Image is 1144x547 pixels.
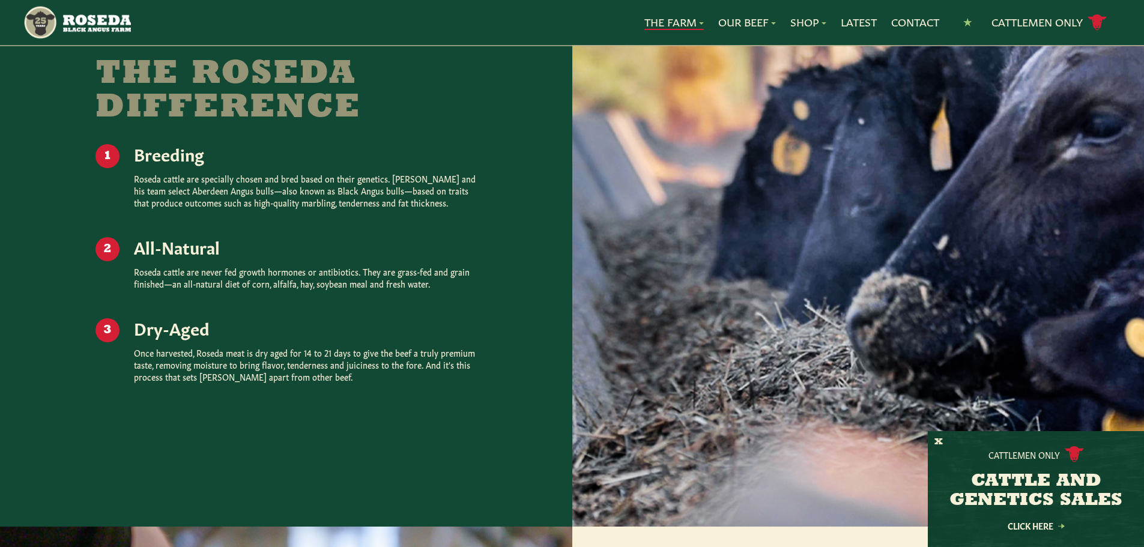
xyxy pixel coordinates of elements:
[891,14,939,30] a: Contact
[1065,446,1084,462] img: cattle-icon.svg
[134,346,477,382] p: Once harvested, Roseda meat is dry aged for 14 to 21 days to give the beef a truly premium taste,...
[134,318,477,337] h5: Dry-Aged
[988,449,1060,461] p: Cattlemen Only
[95,58,396,125] h2: The Roseda Difference
[644,14,704,30] a: The Farm
[134,172,477,208] p: Roseda cattle are specially chosen and bred based on their genetics. [PERSON_NAME] and his team s...
[841,14,877,30] a: Latest
[790,14,826,30] a: Shop
[982,522,1090,530] a: Click Here
[134,144,477,163] h5: Breeding
[934,436,943,449] button: X
[23,5,130,40] img: https://roseda.com/wp-content/uploads/2021/05/roseda-25-header.png
[943,472,1129,510] h3: CATTLE AND GENETICS SALES
[991,12,1107,33] a: Cattlemen Only
[134,237,477,256] h5: All-Natural
[134,265,477,289] p: Roseda cattle are never fed growth hormones or antibiotics. They are grass-fed and grain finished...
[718,14,776,30] a: Our Beef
